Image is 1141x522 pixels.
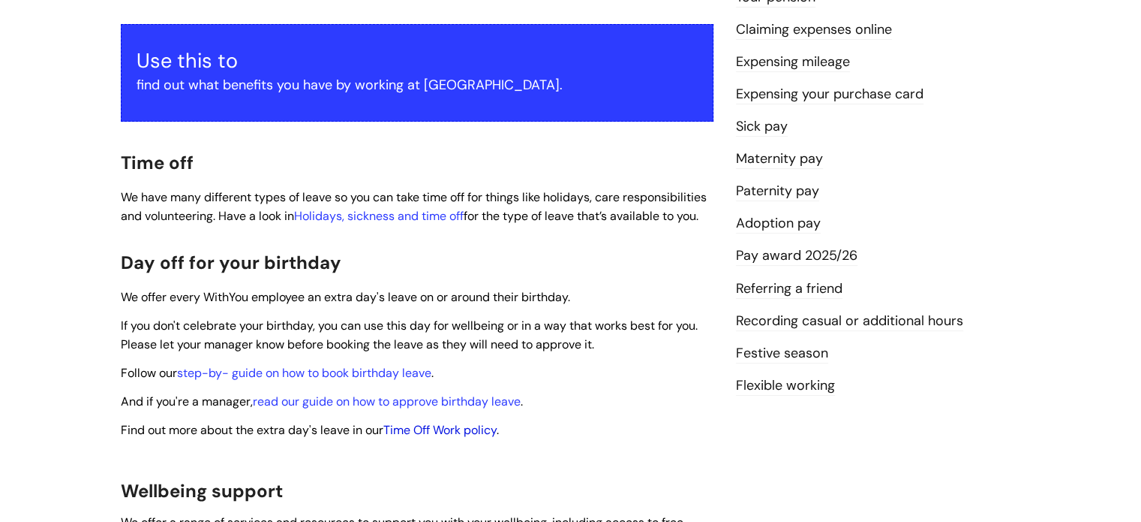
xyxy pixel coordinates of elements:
a: Paternity pay [736,182,819,201]
span: If you don't celebrate your birthday, you can use this day for wellbeing or in a way that works b... [121,318,698,352]
span: We offer every WithYou employee an extra day's leave on or around their birthday. [121,289,570,305]
span: Day off for your birthday [121,251,341,274]
a: Holidays, sickness and time off [294,208,464,224]
a: Time Off Work policy [383,422,497,438]
a: read our guide on how to approve birthday leave [253,394,521,409]
a: Festive season [736,344,828,364]
a: Claiming expenses online [736,20,892,40]
p: find out what benefits you have by working at [GEOGRAPHIC_DATA]. [137,73,698,97]
span: Follow our . [121,365,434,381]
a: Flexible working [736,376,835,396]
span: And if you're a manager, . [121,394,523,409]
a: step-by- guide on how to book birthday leave [177,365,431,381]
a: Maternity pay [736,149,823,169]
span: We have many different types of leave so you can take time off for things like holidays, care res... [121,189,707,224]
span: Find out more about the extra day's leave in our . [121,422,499,438]
h3: Use this to [137,49,698,73]
span: Time off [121,151,194,174]
a: Recording casual or additional hours [736,312,963,331]
a: Referring a friend [736,279,842,299]
span: Wellbeing support [121,479,283,502]
a: Sick pay [736,117,788,137]
a: Adoption pay [736,214,821,234]
a: Expensing your purchase card [736,85,923,104]
a: Expensing mileage [736,53,850,72]
a: Pay award 2025/26 [736,246,857,266]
